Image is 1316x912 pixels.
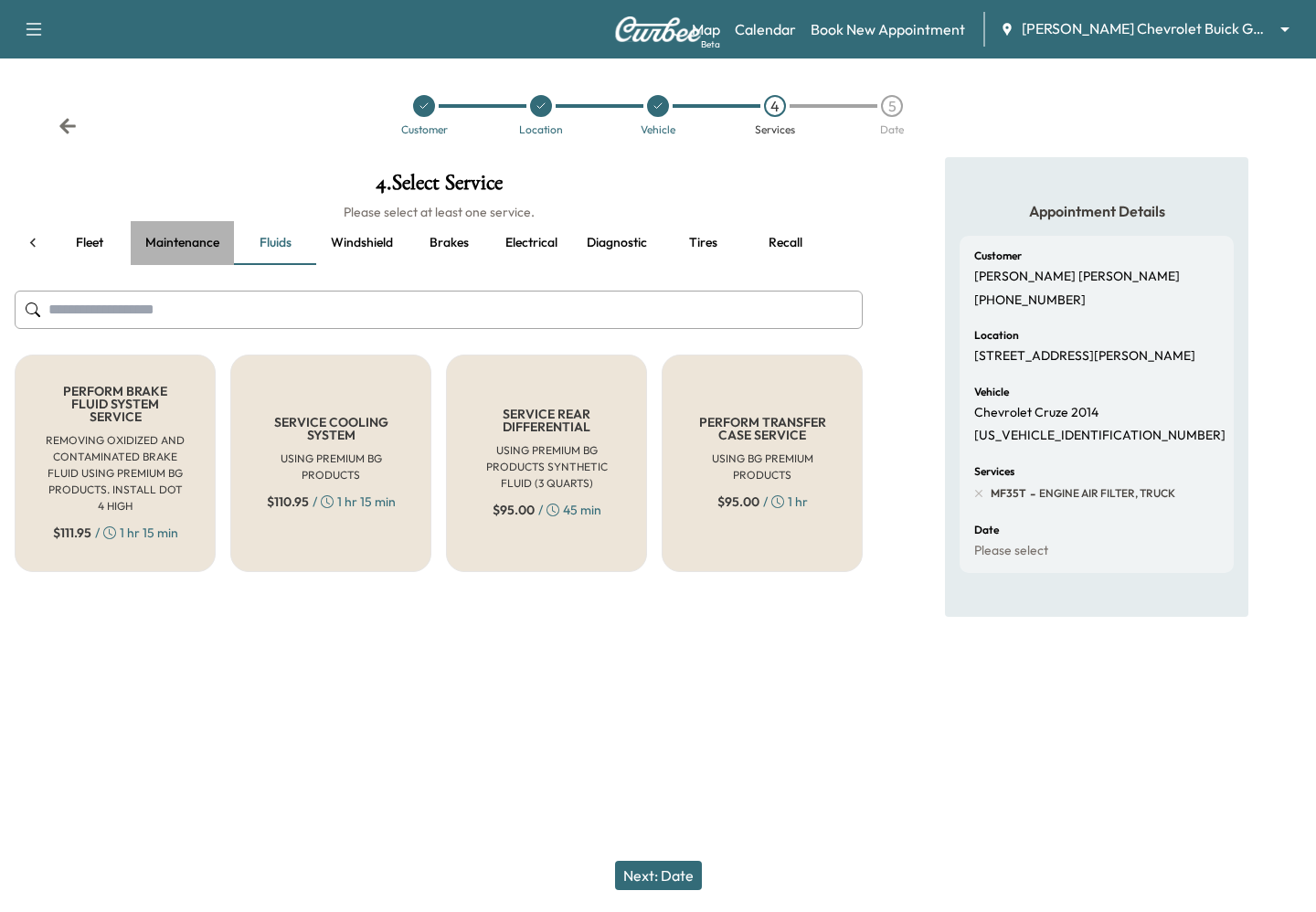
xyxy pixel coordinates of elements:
[692,18,720,40] a: MapBeta
[974,525,999,536] h6: Date
[131,221,234,265] button: Maintenance
[53,524,178,542] div: / 1 hr 15 min
[316,221,408,265] button: Windshield
[811,18,965,40] a: Book New Appointment
[974,348,1195,365] p: [STREET_ADDRESS][PERSON_NAME]
[662,221,744,265] button: Tires
[401,124,448,135] div: Customer
[45,385,186,423] h5: PERFORM BRAKE FLUID SYSTEM SERVICE
[717,493,808,511] div: / 1 hr
[490,221,572,265] button: Electrical
[1026,484,1035,503] span: -
[615,861,702,890] button: Next: Date
[744,221,826,265] button: Recall
[267,493,396,511] div: / 1 hr 15 min
[260,416,401,441] h5: SERVICE COOLING SYSTEM
[692,416,833,441] h5: PERFORM TRANSFER CASE SERVICE
[717,493,759,511] span: $ 95.00
[974,250,1022,261] h6: Customer
[764,95,786,117] div: 4
[974,292,1086,309] p: [PHONE_NUMBER]
[58,117,77,135] div: Back
[755,124,795,135] div: Services
[519,124,563,135] div: Location
[974,330,1019,341] h6: Location
[974,543,1048,559] p: Please select
[974,387,1009,398] h6: Vehicle
[45,432,186,514] h6: REMOVING OXIDIZED AND CONTAMINATED BRAKE FLUID USING PREMIUM BG PRODUCTS. INSTALL DOT 4 HIGH
[476,442,617,492] h6: USING PREMIUM BG PRODUCTS SYNTHETIC FLUID (3 QUARTS)
[701,37,720,51] div: Beta
[974,466,1014,477] h6: Services
[641,124,675,135] div: Vehicle
[493,501,535,519] span: $ 95.00
[735,18,796,40] a: Calendar
[15,203,863,221] h6: Please select at least one service.
[48,221,131,265] button: Fleet
[614,16,702,42] img: Curbee Logo
[880,124,904,135] div: Date
[1022,18,1272,39] span: [PERSON_NAME] Chevrolet Buick GMC
[974,269,1180,285] p: [PERSON_NAME] [PERSON_NAME]
[234,221,316,265] button: Fluids
[493,501,601,519] div: / 45 min
[991,486,1026,501] span: MF35T
[53,524,91,542] span: $ 111.95
[960,201,1234,221] h5: Appointment Details
[1035,486,1175,501] span: ENGINE AIR FILTER, TRUCK
[572,221,662,265] button: Diagnostic
[974,405,1098,421] p: Chevrolet Cruze 2014
[692,451,833,483] h6: USING BG PREMIUM PRODUCTS
[881,95,903,117] div: 5
[260,451,401,483] h6: USING PREMIUM BG PRODUCTS
[974,428,1226,444] p: [US_VEHICLE_IDENTIFICATION_NUMBER]
[15,172,863,203] h1: 4 . Select Service
[267,493,309,511] span: $ 110.95
[408,221,490,265] button: Brakes
[476,408,617,433] h5: SERVICE REAR DIFFERENTIAL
